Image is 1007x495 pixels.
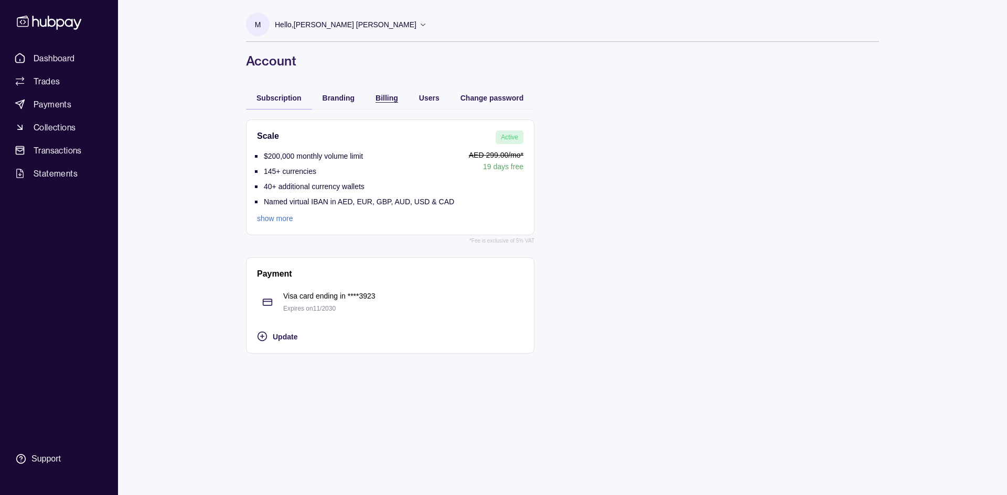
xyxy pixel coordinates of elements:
span: Change password [460,94,524,102]
a: Support [10,448,108,470]
a: show more [257,213,454,224]
span: Branding [323,94,355,102]
span: Active [501,134,518,141]
p: Hello, [PERSON_NAME] [PERSON_NAME] [275,19,416,30]
span: Subscription [256,94,302,102]
a: Statements [10,164,108,183]
a: Collections [10,118,108,137]
a: Dashboard [10,49,108,68]
h2: Scale [257,130,279,144]
p: 40+ additional currency wallets [264,182,365,191]
p: Expires on 11 / 2030 [283,303,523,314]
p: Visa card ending in **** 3923 [283,290,523,302]
p: Named virtual IBAN in AED, EUR, GBP, AUD, USD & CAD [264,197,454,206]
span: Billing [376,94,398,102]
span: Users [419,94,440,102]
span: Update [273,333,297,341]
div: Support [31,453,61,465]
button: Update [257,330,523,343]
span: Transactions [34,144,82,157]
h2: Payment [257,268,292,280]
h1: Account [246,52,879,69]
p: M [255,19,261,30]
a: Payments [10,95,108,114]
p: 145+ currencies [264,167,316,175]
span: Statements [34,167,78,180]
a: Transactions [10,141,108,160]
a: Trades [10,72,108,91]
p: AED 299.00 /mo* [459,149,523,161]
p: $200,000 monthly volume limit [264,152,363,160]
span: Trades [34,75,60,87]
span: Collections [34,121,76,134]
span: Dashboard [34,52,75,64]
p: 19 days free [459,161,523,172]
span: Payments [34,98,71,111]
p: *Fee is exclusive of 5% VAT [469,235,534,247]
